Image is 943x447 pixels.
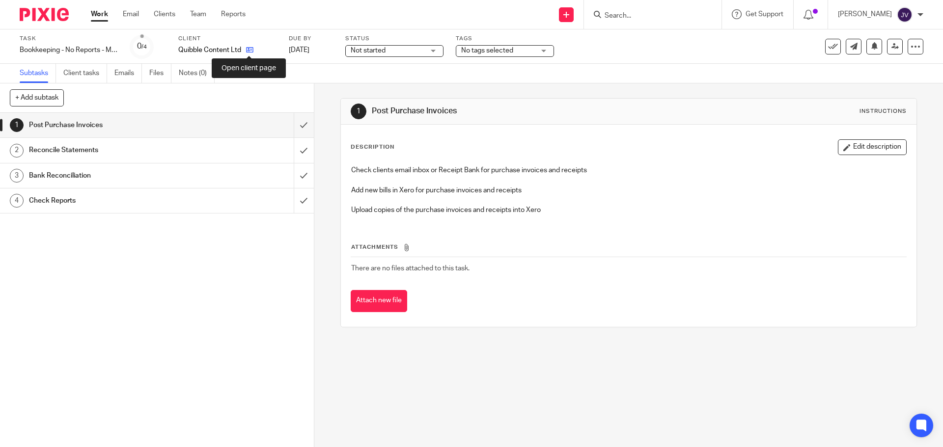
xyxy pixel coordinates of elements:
[351,185,906,195] p: Add new bills in Xero for purchase invoices and receipts
[29,168,199,183] h1: Bank Reconciliation
[20,45,118,55] div: Bookkeeping - No Reports - Monthly
[289,47,309,53] span: [DATE]
[91,9,108,19] a: Work
[838,9,892,19] p: [PERSON_NAME]
[178,35,277,43] label: Client
[456,35,554,43] label: Tags
[154,9,175,19] a: Clients
[222,64,260,83] a: Audit logs
[351,165,906,175] p: Check clients email inbox or Receipt Bank for purchase invoices and receipts
[123,9,139,19] a: Email
[178,45,241,55] p: Quibble Content Ltd
[289,35,333,43] label: Due by
[345,35,444,43] label: Status
[372,106,650,116] h1: Post Purchase Invoices
[221,9,246,19] a: Reports
[29,118,199,132] h1: Post Purchase Invoices
[10,169,24,183] div: 3
[351,265,470,272] span: There are no files attached to this task.
[351,290,407,312] button: Attach new file
[137,41,147,52] div: 0
[351,205,906,215] p: Upload copies of the purchase invoices and receipts into Xero
[114,64,142,83] a: Emails
[897,7,913,23] img: svg%3E
[10,194,24,208] div: 4
[63,64,107,83] a: Client tasks
[29,193,199,208] h1: Check Reports
[351,143,394,151] p: Description
[10,89,64,106] button: + Add subtask
[860,107,907,115] div: Instructions
[10,144,24,158] div: 2
[20,8,69,21] img: Pixie
[351,47,386,54] span: Not started
[10,118,24,132] div: 1
[604,12,692,21] input: Search
[29,143,199,158] h1: Reconcile Statements
[20,64,56,83] a: Subtasks
[746,11,783,18] span: Get Support
[838,139,907,155] button: Edit description
[179,64,215,83] a: Notes (0)
[141,44,147,50] small: /4
[20,35,118,43] label: Task
[190,9,206,19] a: Team
[351,244,398,250] span: Attachments
[351,104,366,119] div: 1
[149,64,171,83] a: Files
[461,47,513,54] span: No tags selected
